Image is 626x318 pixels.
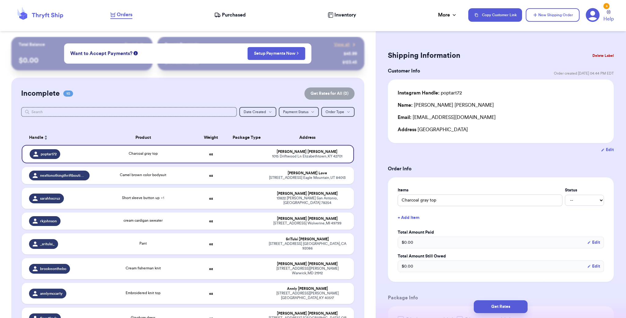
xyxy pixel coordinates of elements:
span: sarahhxcruz [40,196,60,201]
span: brookeonthebo [40,266,66,271]
button: + Add Item [395,211,606,224]
h2: Incomplete [21,89,60,98]
div: 3 [603,3,609,9]
a: Setup Payments Now [254,50,299,57]
div: [PERSON_NAME] [PERSON_NAME] [268,150,346,154]
span: Address [398,127,416,132]
div: [PERSON_NAME] Love [268,171,347,176]
div: 1015 Driftwood Ln Elizabethtown , KY 42701 [268,154,346,159]
span: Payment Status [283,110,308,114]
h2: Shipping Information [388,51,460,61]
strong: oz [209,152,213,156]
p: $ 0.00 [19,56,145,65]
div: [PERSON_NAME] [PERSON_NAME] [398,102,494,109]
div: Annly [PERSON_NAME] [268,287,347,291]
label: Total Amount Still Owed [398,253,604,259]
span: Cream fisherman knit [126,266,161,270]
strong: oz [209,267,213,271]
span: Instagram Handle: [398,91,440,95]
span: Order created: [DATE] 04:44 PM EDT [554,71,614,76]
a: Inventory [328,11,356,19]
span: Name: [398,103,413,108]
th: Weight [193,130,229,145]
strong: oz [209,197,213,200]
div: [PERSON_NAME] [PERSON_NAME] [268,216,347,221]
span: Help [603,15,614,23]
div: [PERSON_NAME] [PERSON_NAME] [268,311,347,316]
h3: Order Info [388,165,614,172]
div: 13822 [PERSON_NAME] San Antonio , [GEOGRAPHIC_DATA] 78254 [268,196,347,205]
th: Product [93,130,193,145]
a: Help [603,10,614,23]
div: [PERSON_NAME] [PERSON_NAME] [268,191,347,196]
label: Items [398,187,562,193]
a: 3 [586,8,600,22]
th: Address [265,130,354,145]
button: Date Created [239,107,276,117]
span: Pant [139,242,147,245]
span: annlymccarty [40,291,63,296]
span: rkjohnson [40,219,57,224]
strong: oz [209,292,213,295]
th: Package Type [229,130,265,145]
span: Payout [125,42,138,48]
div: [PERSON_NAME] [PERSON_NAME] [268,262,347,266]
button: New Shipping Order [526,8,580,22]
span: $ 0.00 [402,239,413,246]
div: [STREET_ADDRESS] Eagle Mountain , UT 84013 [268,176,347,180]
button: Copy Customer Link [468,8,522,22]
button: Get Rates for All (0) [304,87,355,100]
div: More [438,11,457,19]
span: Embroidered knit top [126,291,160,295]
h3: Customer Info [388,67,420,75]
div: $ 123.45 [342,59,357,65]
span: poptart72 [41,152,57,157]
button: Order Type [321,107,355,117]
button: Edit [587,239,600,246]
div: [STREET_ADDRESS] Wolverine , MI 49799 [268,221,347,226]
a: Orders [110,11,132,19]
span: Orders [117,11,132,18]
div: [GEOGRAPHIC_DATA] [398,126,604,133]
span: Date Created [244,110,266,114]
span: View all [334,42,350,48]
div: [STREET_ADDRESS] [GEOGRAPHIC_DATA] , CA 92086 [268,242,347,251]
span: Email: [398,115,411,120]
a: View all [334,42,357,48]
span: 10 [63,91,73,97]
span: Order Type [326,110,344,114]
button: Get Rates [474,300,528,313]
div: [EMAIL_ADDRESS][DOMAIN_NAME] [398,114,604,121]
button: Edit [601,147,614,153]
span: $ 0.00 [402,263,413,269]
span: Handle [29,135,43,141]
span: Camel brown color bodysuit [120,173,166,177]
a: Purchased [214,11,246,19]
span: Want to Accept Payments? [70,50,132,57]
a: Payout [125,42,145,48]
span: Short sleeve button up [122,196,164,200]
button: Delete Label [590,49,616,62]
button: Setup Payments Now [248,47,305,60]
span: + 1 [161,196,164,200]
span: Purchased [222,11,246,19]
button: Sort ascending [43,134,48,141]
input: Search [21,107,237,117]
span: cream cardigan sweater [123,219,163,222]
span: nexttonothingthriftboutique [40,173,86,178]
strong: oz [209,242,213,246]
strong: oz [209,219,213,223]
div: $ 45.99 [344,51,357,57]
p: Recent Payments [165,42,199,48]
span: _sritulsi_ [40,242,54,246]
button: Edit [587,263,600,269]
span: Charcoal gray top [129,152,158,155]
p: Total Balance [19,42,45,48]
span: Inventory [334,11,356,19]
h3: Package Info [388,294,614,301]
div: SriTulsi [PERSON_NAME] [268,237,347,242]
label: Status [565,187,604,193]
button: Payment Status [279,107,319,117]
div: [STREET_ADDRESS][PERSON_NAME] [GEOGRAPHIC_DATA] , KY 40517 [268,291,347,300]
label: Total Amount Paid [398,229,604,235]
